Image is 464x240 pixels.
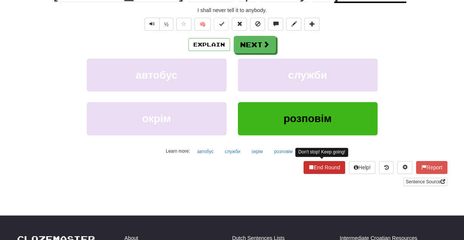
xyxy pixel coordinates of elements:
span: автобус [136,69,177,81]
span: служби [288,69,327,81]
button: окрім [247,146,267,157]
button: Explain [188,38,230,51]
button: служби [238,59,378,91]
small: Learn more: [166,149,190,154]
span: розповім [284,113,331,124]
button: автобус [87,59,227,91]
button: служби [220,146,244,157]
div: Text-to-speech controls [143,18,174,31]
button: ½ [159,18,174,31]
button: Report [416,161,447,174]
button: окрім [87,102,227,135]
button: розповім [238,102,378,135]
button: автобус [193,146,217,157]
div: I shall never tell it to anybody. [17,6,447,14]
button: Help! [349,161,376,174]
button: розповім [270,146,297,157]
button: End Round [304,161,345,174]
button: Round history (alt+y) [379,161,393,174]
button: Reset to 0% Mastered (alt+r) [232,18,247,31]
button: Edit sentence (alt+d) [286,18,301,31]
button: Favorite sentence (alt+f) [176,18,191,31]
button: 🧠 [194,18,211,31]
button: Next [234,36,276,53]
button: Discuss sentence (alt+u) [268,18,283,31]
a: Sentence Source [403,178,447,186]
button: Add to collection (alt+a) [304,18,319,31]
div: Don't stop! Keep going! [295,148,348,156]
button: Set this sentence to 100% Mastered (alt+m) [214,18,229,31]
button: Ignore sentence (alt+i) [250,18,265,31]
span: окрім [142,113,171,124]
button: Play sentence audio (ctl+space) [145,18,160,31]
